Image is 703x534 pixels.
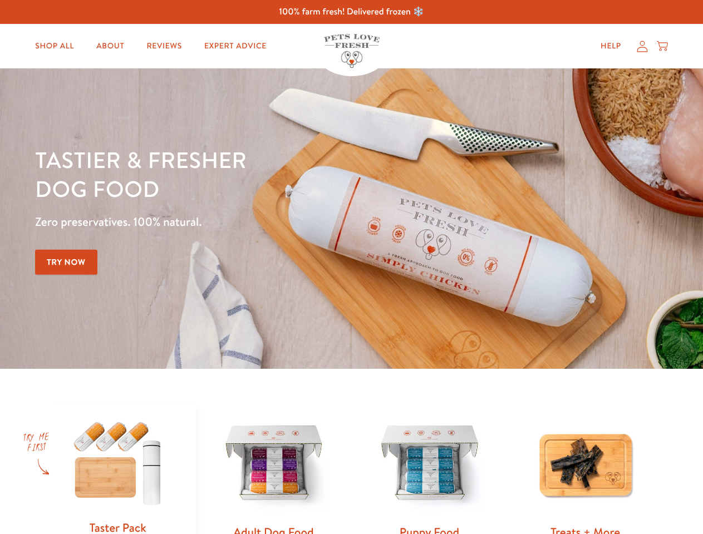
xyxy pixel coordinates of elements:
a: Reviews [137,35,190,57]
a: Help [592,35,630,57]
a: Try Now [35,250,97,275]
a: Shop All [26,35,83,57]
h1: Tastier & fresher dog food [35,145,457,203]
p: Zero preservatives. 100% natural. [35,212,457,232]
a: Expert Advice [195,35,276,57]
a: About [87,35,133,57]
img: Pets Love Fresh [324,34,380,68]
